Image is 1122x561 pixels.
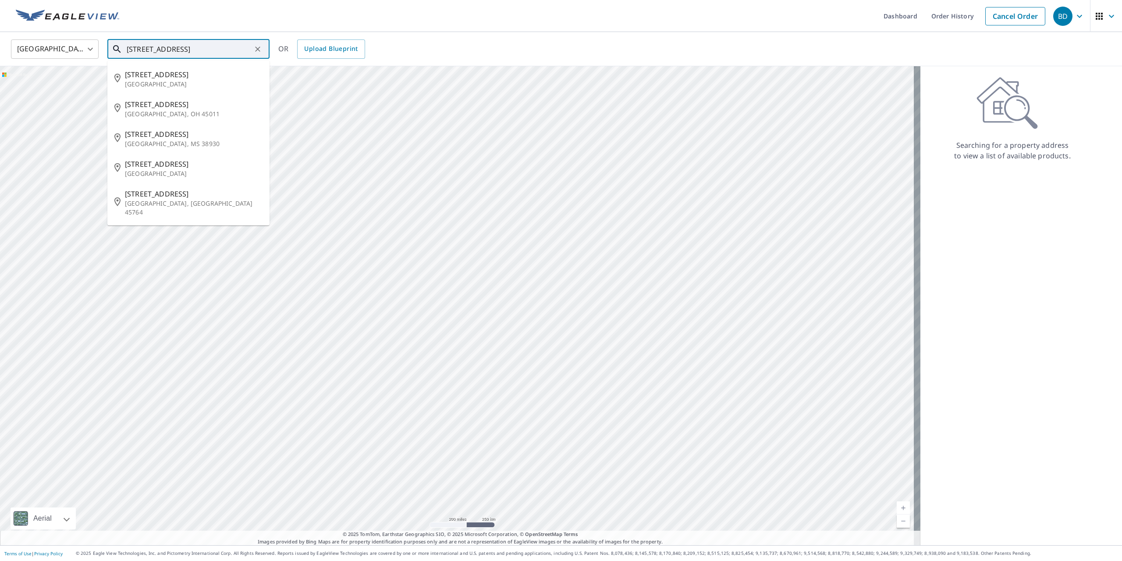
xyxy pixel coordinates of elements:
[297,39,365,59] a: Upload Blueprint
[125,199,263,217] p: [GEOGRAPHIC_DATA], [GEOGRAPHIC_DATA] 45764
[897,501,910,515] a: Current Level 5, Zoom In
[125,69,263,80] span: [STREET_ADDRESS]
[564,531,578,537] a: Terms
[31,507,54,529] div: Aerial
[34,550,63,557] a: Privacy Policy
[125,169,263,178] p: [GEOGRAPHIC_DATA]
[125,139,263,148] p: [GEOGRAPHIC_DATA], MS 38930
[525,531,562,537] a: OpenStreetMap
[954,140,1071,161] p: Searching for a property address to view a list of available products.
[897,515,910,528] a: Current Level 5, Zoom Out
[125,159,263,169] span: [STREET_ADDRESS]
[125,189,263,199] span: [STREET_ADDRESS]
[11,37,99,61] div: [GEOGRAPHIC_DATA]
[985,7,1045,25] a: Cancel Order
[4,550,32,557] a: Terms of Use
[252,43,264,55] button: Clear
[125,129,263,139] span: [STREET_ADDRESS]
[125,80,263,89] p: [GEOGRAPHIC_DATA]
[125,99,263,110] span: [STREET_ADDRESS]
[76,550,1118,557] p: © 2025 Eagle View Technologies, Inc. and Pictometry International Corp. All Rights Reserved. Repo...
[127,37,252,61] input: Search by address or latitude-longitude
[1053,7,1072,26] div: BD
[16,10,119,23] img: EV Logo
[278,39,365,59] div: OR
[4,551,63,556] p: |
[343,531,578,538] span: © 2025 TomTom, Earthstar Geographics SIO, © 2025 Microsoft Corporation, ©
[11,507,76,529] div: Aerial
[304,43,358,54] span: Upload Blueprint
[125,110,263,118] p: [GEOGRAPHIC_DATA], OH 45011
